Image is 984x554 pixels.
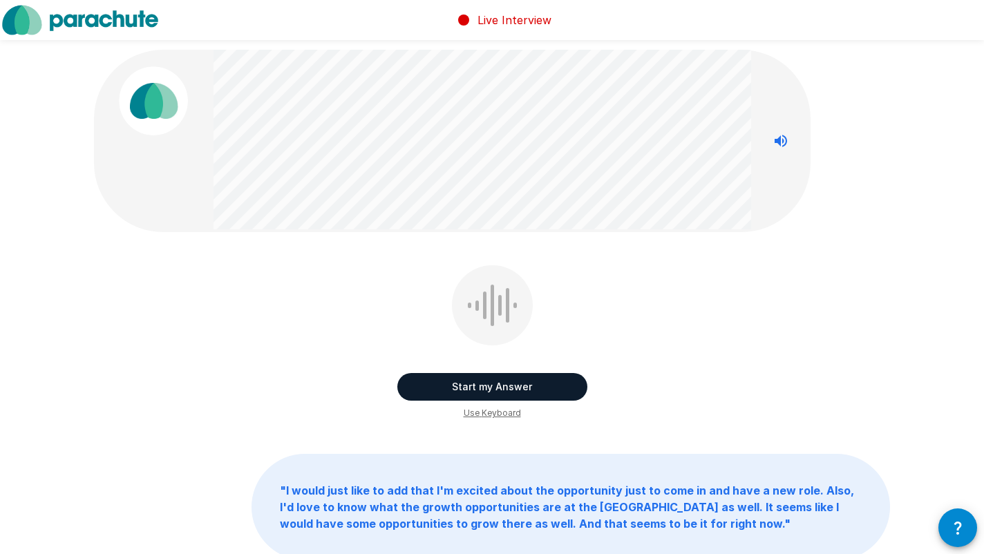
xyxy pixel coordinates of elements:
[477,12,551,28] p: Live Interview
[397,373,587,401] button: Start my Answer
[767,127,795,155] button: Stop reading questions aloud
[119,66,188,135] img: parachute_avatar.png
[464,406,521,420] span: Use Keyboard
[280,484,854,531] b: " I would just like to add that I'm excited about the opportunity just to come in and have a new ...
